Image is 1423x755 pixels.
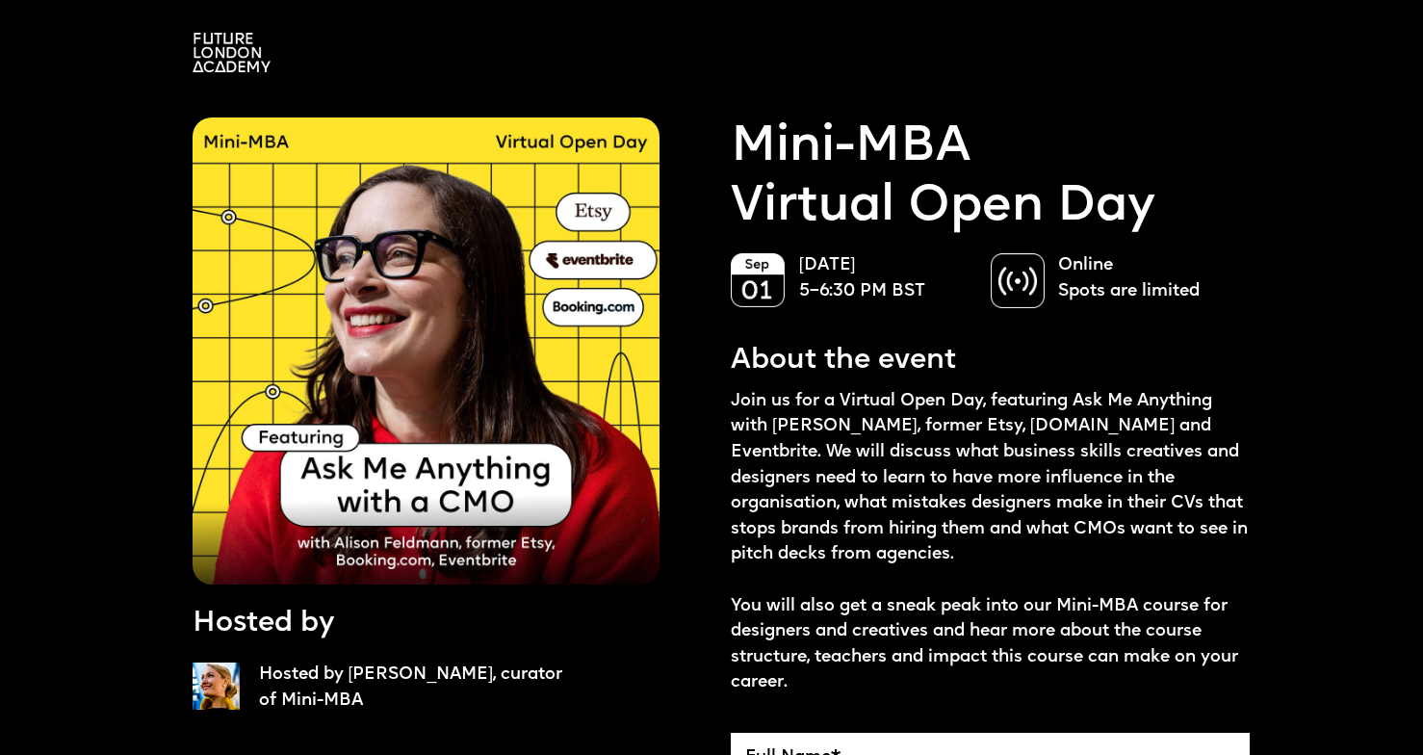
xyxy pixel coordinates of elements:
p: Hosted by [PERSON_NAME], curator of Mini-MBA [259,663,576,714]
p: [DATE] 5–6:30 PM BST [799,253,971,304]
p: About the event [731,341,956,380]
a: Mini-MBAVirtual Open Day [731,117,1155,237]
p: Join us for a Virtual Open Day, featuring Ask Me Anything with [PERSON_NAME], former Etsy, [DOMAI... [731,389,1250,696]
img: A logo saying in 3 lines: Future London Academy [193,33,271,72]
p: Hosted by [193,604,334,643]
p: Online Spots are limited [1058,253,1230,304]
